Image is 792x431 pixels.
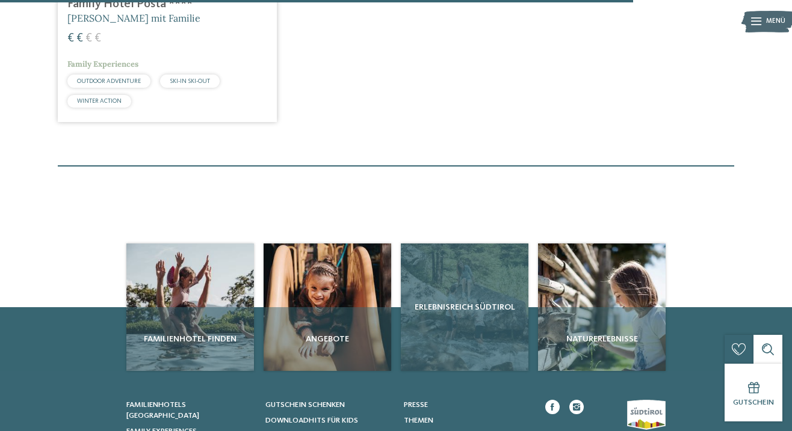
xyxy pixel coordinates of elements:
span: SKI-IN SKI-OUT [170,78,210,84]
a: Familienhotels [GEOGRAPHIC_DATA] [126,400,253,421]
span: Gutschein [733,399,774,406]
img: Familienhotels gesucht? Hier findet ihr die besten! [264,243,391,371]
span: Erlebnisreich Südtirol [406,301,524,313]
span: Familienhotels [GEOGRAPHIC_DATA] [126,401,199,420]
span: Gutschein schenken [265,401,345,409]
span: Downloadhits für Kids [265,417,358,424]
span: € [85,32,92,44]
span: Familienhotel finden [131,333,249,345]
span: Themen [404,417,433,424]
img: Familienhotels gesucht? Hier findet ihr die besten! [538,243,666,371]
span: Presse [404,401,428,409]
span: Naturerlebnisse [543,333,661,345]
span: € [76,32,83,44]
img: Familienhotels gesucht? Hier findet ihr die besten! [126,243,254,371]
a: Familienhotels gesucht? Hier findet ihr die besten! Erlebnisreich Südtirol [401,243,528,371]
span: OUTDOOR ADVENTURE [77,78,141,84]
a: Gutschein schenken [265,400,392,411]
a: Presse [404,400,531,411]
a: Themen [404,415,531,426]
a: Familienhotels gesucht? Hier findet ihr die besten! Naturerlebnisse [538,243,666,371]
span: WINTER ACTION [77,98,122,104]
span: € [67,32,74,44]
span: [PERSON_NAME] mit Familie [67,12,200,24]
a: Familienhotels gesucht? Hier findet ihr die besten! Familienhotel finden [126,243,254,371]
a: Downloadhits für Kids [265,415,392,426]
span: € [94,32,101,44]
a: Familienhotels gesucht? Hier findet ihr die besten! Angebote [264,243,391,371]
span: Family Experiences [67,59,138,69]
span: Angebote [268,333,386,345]
a: Gutschein [725,364,782,421]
